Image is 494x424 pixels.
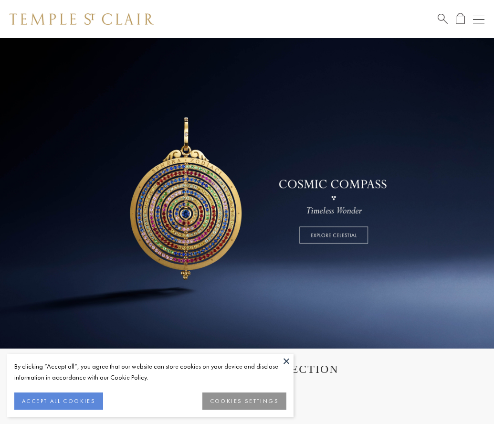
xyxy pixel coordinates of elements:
a: Search [438,13,448,25]
button: ACCEPT ALL COOKIES [14,392,103,410]
a: Open Shopping Bag [456,13,465,25]
img: Temple St. Clair [10,13,154,25]
button: Open navigation [473,13,484,25]
button: COOKIES SETTINGS [202,392,286,410]
div: By clicking “Accept all”, you agree that our website can store cookies on your device and disclos... [14,361,286,383]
